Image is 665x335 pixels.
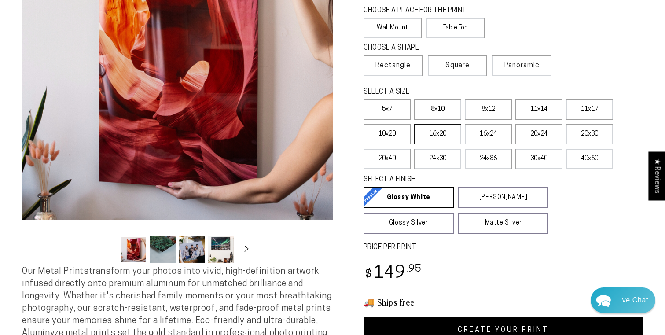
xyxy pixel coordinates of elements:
a: [PERSON_NAME] [458,187,548,208]
legend: CHOOSE A SHAPE [364,43,478,53]
label: 24x30 [414,149,461,169]
img: Marie J [64,13,87,36]
span: Square [445,60,470,71]
span: Panoramic [504,62,540,69]
a: Leave A Message [58,254,129,268]
button: Load image 2 in gallery view [150,236,176,263]
span: Re:amaze [94,239,119,246]
label: 40x60 [566,149,613,169]
div: Click to open Judge.me floating reviews tab [648,151,665,200]
span: Rectangle [375,60,411,71]
label: 8x12 [465,99,512,120]
label: 11x17 [566,99,613,120]
legend: CHOOSE A PLACE FOR THE PRINT [364,6,477,16]
a: Glossy White [364,187,454,208]
label: 24x36 [465,149,512,169]
button: Slide right [237,240,256,259]
img: John [82,13,105,36]
label: 16x20 [414,124,461,144]
label: 20x24 [515,124,562,144]
label: 8x10 [414,99,461,120]
h3: 🚚 Ships free [364,296,643,308]
div: Chat widget toggle [591,287,655,313]
label: PRICE PER PRINT [364,243,643,253]
legend: SELECT A SIZE [364,87,528,97]
label: Table Top [426,18,485,38]
label: 20x40 [364,149,411,169]
sup: .95 [406,264,422,274]
button: Slide left [99,240,118,259]
img: Helga [101,13,124,36]
a: Matte Silver [458,213,548,234]
span: Away until [DATE] [66,44,121,50]
label: 10x20 [364,124,411,144]
div: Contact Us Directly [616,287,648,313]
a: Glossy Silver [364,213,454,234]
label: 5x7 [364,99,411,120]
button: Load image 1 in gallery view [121,236,147,263]
label: 16x24 [465,124,512,144]
button: Load image 3 in gallery view [179,236,205,263]
label: 20x30 [566,124,613,144]
legend: SELECT A FINISH [364,175,528,185]
button: Load image 4 in gallery view [208,236,234,263]
label: Wall Mount [364,18,422,38]
span: We run on [67,241,119,245]
label: 11x14 [515,99,562,120]
bdi: 149 [364,265,422,282]
label: 30x40 [515,149,562,169]
span: $ [365,269,372,281]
